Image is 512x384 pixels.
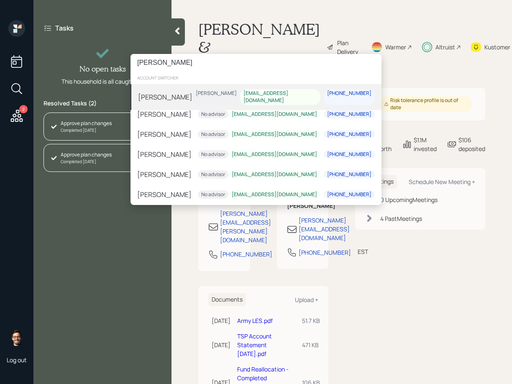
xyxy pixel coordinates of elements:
[137,129,192,139] div: [PERSON_NAME]
[327,151,371,158] div: [PHONE_NUMBER]
[232,171,317,178] div: [EMAIL_ADDRESS][DOMAIN_NAME]
[243,90,317,104] div: [EMAIL_ADDRESS][DOMAIN_NAME]
[131,54,381,72] input: Type a command or search…
[201,131,225,138] div: No advisor
[137,189,192,200] div: [PERSON_NAME]
[327,171,371,178] div: [PHONE_NUMBER]
[327,90,371,97] div: [PHONE_NUMBER]
[232,151,317,158] div: [EMAIL_ADDRESS][DOMAIN_NAME]
[137,149,192,159] div: [PERSON_NAME]
[201,171,225,178] div: No advisor
[138,92,192,102] div: [PERSON_NAME]
[201,191,225,198] div: No advisor
[327,191,371,198] div: [PHONE_NUMBER]
[201,110,225,118] div: No advisor
[137,109,192,119] div: [PERSON_NAME]
[232,110,317,118] div: [EMAIL_ADDRESS][DOMAIN_NAME]
[137,169,192,179] div: [PERSON_NAME]
[327,131,371,138] div: [PHONE_NUMBER]
[196,90,237,97] div: [PERSON_NAME]
[327,110,371,118] div: [PHONE_NUMBER]
[131,72,381,84] div: account switcher
[201,151,225,158] div: No advisor
[232,191,317,198] div: [EMAIL_ADDRESS][DOMAIN_NAME]
[232,131,317,138] div: [EMAIL_ADDRESS][DOMAIN_NAME]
